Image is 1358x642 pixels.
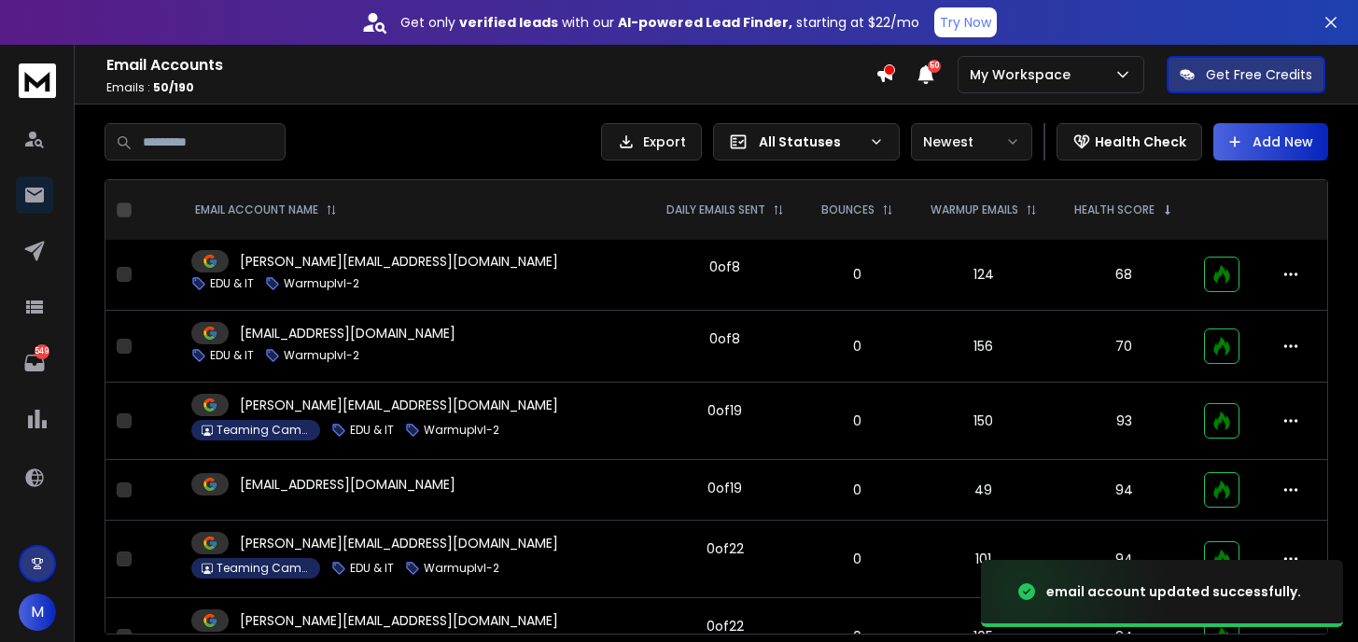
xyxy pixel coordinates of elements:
[815,337,901,356] p: 0
[350,423,394,438] p: EDU & IT
[424,561,499,576] p: Warmuplvl-2
[195,202,337,217] div: EMAIL ACCOUNT NAME
[217,423,310,438] p: Teaming Campaigns
[240,611,558,630] p: [PERSON_NAME][EMAIL_ADDRESS][DOMAIN_NAME]
[911,311,1056,383] td: 156
[709,258,740,276] div: 0 of 8
[1167,56,1325,93] button: Get Free Credits
[424,423,499,438] p: Warmuplvl-2
[707,479,742,497] div: 0 of 19
[153,79,194,95] span: 50 / 190
[666,202,765,217] p: DAILY EMAILS SENT
[1056,239,1192,311] td: 68
[240,252,558,271] p: [PERSON_NAME][EMAIL_ADDRESS][DOMAIN_NAME]
[707,539,744,558] div: 0 of 22
[1056,521,1192,598] td: 94
[911,460,1056,521] td: 49
[970,65,1078,84] p: My Workspace
[707,401,742,420] div: 0 of 19
[815,265,901,284] p: 0
[240,534,558,552] p: [PERSON_NAME][EMAIL_ADDRESS][DOMAIN_NAME]
[815,550,901,568] p: 0
[821,202,875,217] p: BOUNCES
[19,593,56,631] button: M
[707,617,744,635] div: 0 of 22
[911,123,1032,160] button: Newest
[106,80,875,95] p: Emails :
[284,348,359,363] p: Warmuplvl-2
[240,396,558,414] p: [PERSON_NAME][EMAIL_ADDRESS][DOMAIN_NAME]
[16,344,53,382] a: 549
[35,344,49,359] p: 549
[1206,65,1312,84] p: Get Free Credits
[1046,582,1301,601] div: email account updated successfully.
[601,123,702,160] button: Export
[940,13,991,32] p: Try Now
[1213,123,1328,160] button: Add New
[911,239,1056,311] td: 124
[1057,123,1202,160] button: Health Check
[928,60,941,73] span: 50
[240,475,455,494] p: [EMAIL_ADDRESS][DOMAIN_NAME]
[459,13,558,32] strong: verified leads
[1056,383,1192,460] td: 93
[350,561,394,576] p: EDU & IT
[709,329,740,348] div: 0 of 8
[911,521,1056,598] td: 101
[911,383,1056,460] td: 150
[19,63,56,98] img: logo
[759,133,861,151] p: All Statuses
[931,202,1018,217] p: WARMUP EMAILS
[1074,202,1155,217] p: HEALTH SCORE
[1056,311,1192,383] td: 70
[210,348,254,363] p: EDU & IT
[815,481,901,499] p: 0
[934,7,997,37] button: Try Now
[1095,133,1186,151] p: Health Check
[217,561,310,576] p: Teaming Campaigns
[106,54,875,77] h1: Email Accounts
[1056,460,1192,521] td: 94
[210,276,254,291] p: EDU & IT
[618,13,792,32] strong: AI-powered Lead Finder,
[284,276,359,291] p: Warmuplvl-2
[400,13,919,32] p: Get only with our starting at $22/mo
[815,412,901,430] p: 0
[240,324,455,342] p: [EMAIL_ADDRESS][DOMAIN_NAME]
